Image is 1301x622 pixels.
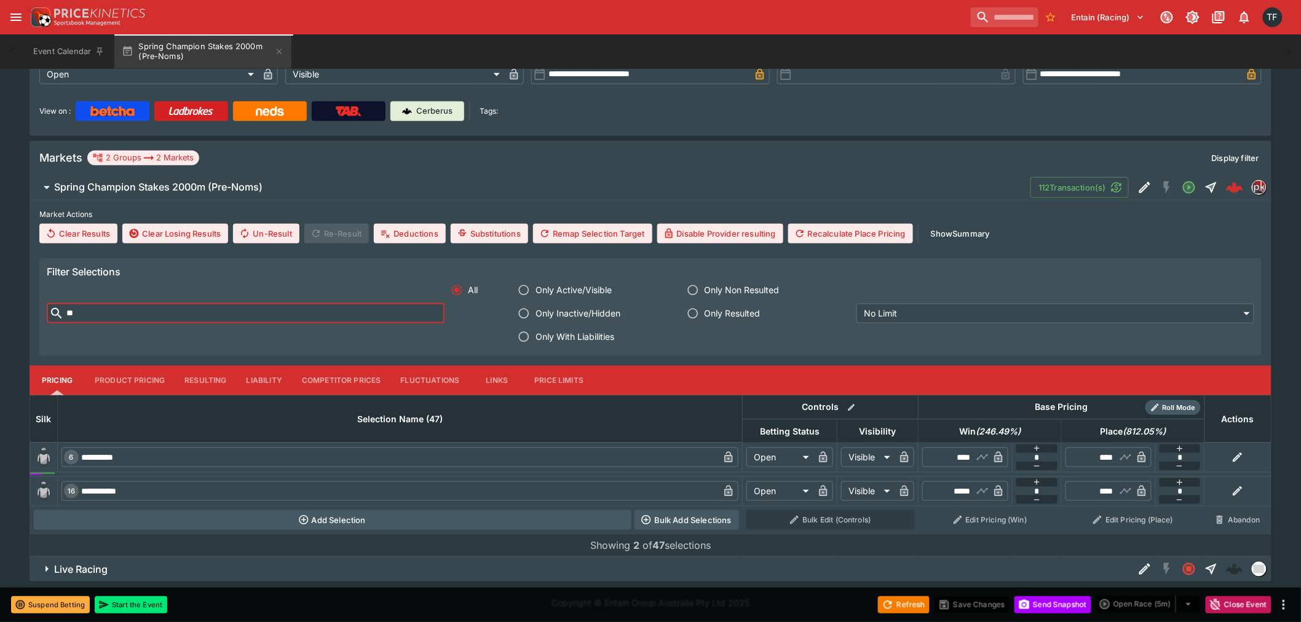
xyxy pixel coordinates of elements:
span: Betting Status [746,424,833,439]
img: PriceKinetics [54,9,145,18]
h6: Live Racing [54,563,108,576]
button: Remap Selection Target [533,224,652,243]
span: Un-Result [233,224,299,243]
button: Edit Detail [1134,176,1156,199]
img: Cerberus [402,106,412,116]
button: more [1276,597,1291,612]
img: Neds [256,106,283,116]
span: Only Active/Visible [536,283,612,296]
button: Spring Champion Stakes 2000m (Pre-Noms) [30,175,1030,200]
button: Add Selection [34,510,631,530]
em: ( 812.05 %) [1123,424,1166,439]
button: Closed [1178,558,1200,580]
img: PriceKinetics Logo [27,5,52,30]
button: Documentation [1208,6,1230,28]
button: Send Snapshot [1014,596,1091,613]
svg: Open [1182,180,1196,195]
b: 47 [652,539,665,551]
img: Sportsbook Management [54,20,121,26]
button: Competitor Prices [292,366,391,395]
label: Market Actions [39,205,1262,224]
button: Open [1178,176,1200,199]
th: Actions [1204,395,1271,443]
span: Only Inactive/Hidden [536,307,620,320]
button: Notifications [1233,6,1256,28]
div: Open [746,481,813,501]
button: open drawer [5,6,27,28]
button: Start the Event [95,596,167,613]
svg: Closed [1182,562,1196,577]
button: Bulk Edit (Controls) [746,510,915,530]
span: Re-Result [304,224,369,243]
img: blank-silk.png [34,447,53,467]
b: 2 [633,539,639,551]
button: SGM Disabled [1156,558,1178,580]
button: Close Event [1206,596,1271,613]
div: No Limit [856,304,1254,323]
input: search [971,7,1038,27]
em: ( 246.49 %) [976,424,1021,439]
button: Live Racing [30,557,1134,581]
button: Deductions [374,224,446,243]
div: liveracing [1252,562,1267,577]
button: Tom Flynn [1259,4,1286,31]
span: 6 [67,453,76,462]
button: Recalculate Place Pricing [788,224,913,243]
button: Links [469,366,524,395]
button: Refresh [878,596,930,613]
div: pricekinetics [1252,180,1267,195]
h5: Markets [39,151,82,165]
button: Fluctuations [391,366,470,395]
img: logo-cerberus--red.svg [1226,179,1243,196]
button: Connected to PK [1156,6,1178,28]
button: Clear Losing Results [122,224,228,243]
button: Price Limits [524,366,593,395]
button: Bulk edit [844,400,860,415]
p: Showing of selections [590,538,711,553]
p: Cerberus [417,105,453,117]
span: Only Non Resulted [705,283,780,296]
a: b815db42-cff1-4cd8-a109-b8d0f63ed83e [1222,175,1247,200]
div: b815db42-cff1-4cd8-a109-b8d0f63ed83e [1226,179,1243,196]
div: Show/hide Price Roll mode configuration. [1145,400,1201,415]
button: Substitutions [451,224,528,243]
button: Edit Pricing (Win) [922,510,1058,530]
h6: Filter Selections [47,266,1254,278]
img: Betcha [90,106,135,116]
button: Select Tenant [1064,7,1152,27]
div: Tom Flynn [1263,7,1283,27]
button: Product Pricing [85,366,175,395]
img: TabNZ [336,106,362,116]
div: Open [39,65,258,84]
th: Silk [30,395,58,443]
span: Only With Liabilities [536,330,614,343]
div: split button [1096,596,1201,613]
button: Display filter [1204,148,1267,168]
div: Open [746,447,813,467]
div: Visible [841,447,895,467]
span: Selection Name (47) [344,412,456,427]
button: No Bookmarks [1041,7,1061,27]
span: All [469,283,478,296]
button: Toggle light/dark mode [1182,6,1204,28]
div: 2 Groups 2 Markets [92,151,194,165]
button: Spring Champion Stakes 2000m (Pre-Noms) [114,34,291,69]
button: Edit Pricing (Place) [1066,510,1201,530]
img: liveracing [1252,562,1266,576]
button: Clear Results [39,224,117,243]
button: 112Transaction(s) [1030,177,1129,198]
button: Abandon [1208,510,1267,530]
span: 16 [65,487,77,495]
img: blank-silk.png [34,481,53,501]
label: Tags: [480,101,498,121]
img: pricekinetics [1252,181,1266,194]
button: Suspend Betting [11,596,90,613]
div: Visible [841,481,895,501]
th: Controls [743,395,919,419]
span: Win(246.49%) [946,424,1034,439]
button: SGM Disabled [1156,176,1178,199]
button: ShowSummary [923,224,997,243]
label: View on : [39,101,71,121]
button: Straight [1200,176,1222,199]
button: Pricing [30,366,85,395]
